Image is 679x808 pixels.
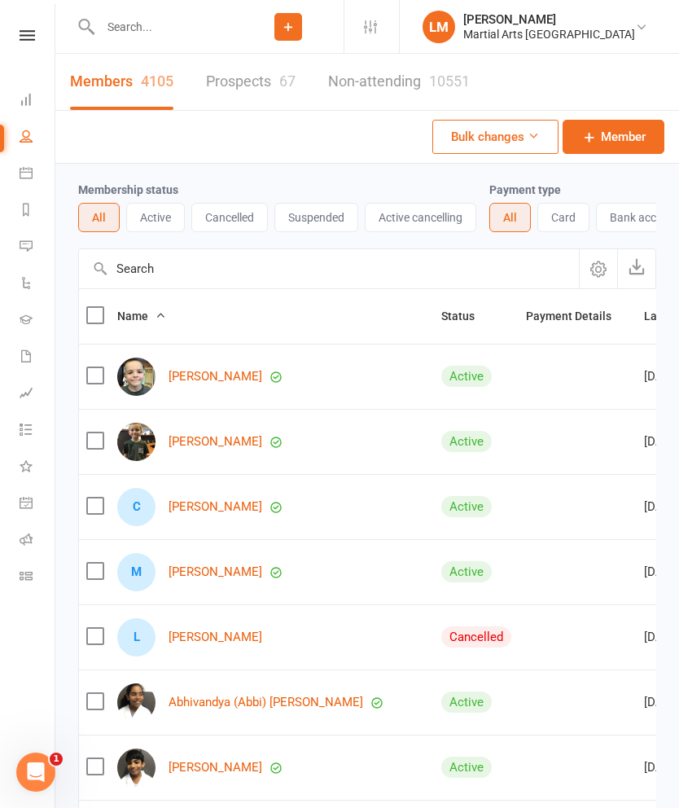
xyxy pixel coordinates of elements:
button: Suspended [274,203,358,232]
span: Member [601,127,646,147]
div: Active [441,757,492,778]
div: [PERSON_NAME] [463,12,635,27]
a: People [20,120,56,156]
a: Reports [20,193,56,230]
button: All [489,203,531,232]
div: M [117,553,156,591]
a: Calendar [20,156,56,193]
span: Name [117,310,166,323]
a: What's New [20,450,56,486]
div: Cancelled [441,626,511,648]
a: Members4105 [70,54,173,110]
a: Member [563,120,664,154]
a: [PERSON_NAME] [169,761,262,775]
label: Membership status [78,183,178,196]
span: 1 [50,753,63,766]
a: [PERSON_NAME] [169,500,262,514]
a: [PERSON_NAME] [169,630,262,644]
button: Card [537,203,589,232]
label: Payment type [489,183,561,196]
div: L [117,618,156,656]
a: Dashboard [20,83,56,120]
div: Martial Arts [GEOGRAPHIC_DATA] [463,27,635,42]
a: Class kiosk mode [20,560,56,596]
input: Search [79,249,579,288]
button: Name [117,306,166,326]
button: Active cancelling [365,203,476,232]
div: Active [441,496,492,517]
span: Status [441,310,493,323]
div: LM [423,11,455,43]
a: [PERSON_NAME] [169,435,262,449]
button: Cancelled [191,203,268,232]
button: Bulk changes [432,120,559,154]
a: Abhivandya (Abbi) [PERSON_NAME] [169,696,363,709]
a: Non-attending10551 [328,54,470,110]
div: Active [441,561,492,582]
a: [PERSON_NAME] [169,370,262,384]
input: Search... [95,15,233,38]
div: 4105 [141,72,173,90]
button: Payment Details [526,306,629,326]
a: Assessments [20,376,56,413]
iframe: Intercom live chat [16,753,55,792]
a: General attendance kiosk mode [20,486,56,523]
div: Active [441,431,492,452]
span: Payment Details [526,310,629,323]
button: All [78,203,120,232]
button: Active [126,203,185,232]
div: Active [441,366,492,387]
div: Active [441,692,492,713]
button: Status [441,306,493,326]
a: Roll call kiosk mode [20,523,56,560]
div: 67 [279,72,296,90]
a: [PERSON_NAME] [169,565,262,579]
div: C [117,488,156,526]
div: 10551 [429,72,470,90]
a: Prospects67 [206,54,296,110]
